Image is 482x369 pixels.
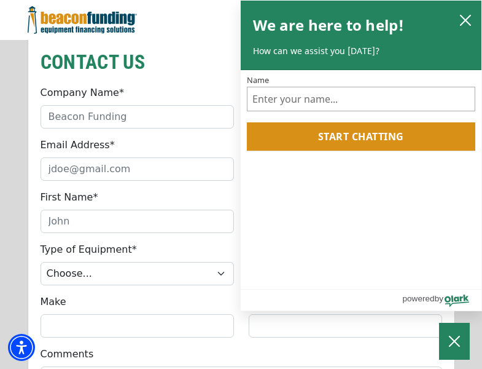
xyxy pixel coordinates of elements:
[41,242,137,257] label: Type of Equipment*
[41,48,442,76] h2: CONTACT US
[41,190,98,205] label: First Name*
[41,295,66,309] label: Make
[435,291,443,306] span: by
[41,138,115,153] label: Email Address*
[439,323,470,360] button: Close Chatbox
[41,157,234,181] input: jdoe@gmail.com
[253,13,405,38] h2: We are here to help!
[41,85,124,100] label: Company Name*
[253,45,470,57] p: How can we assist you [DATE]?
[8,334,35,361] div: Accessibility Menu
[247,76,476,84] label: Name
[402,291,434,306] span: powered
[41,347,94,362] label: Comments
[456,11,475,28] button: close chatbox
[247,122,476,151] button: Start chatting
[41,210,234,233] input: John
[247,87,476,111] input: Name
[41,105,234,129] input: Beacon Funding
[402,290,481,311] a: Powered by Olark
